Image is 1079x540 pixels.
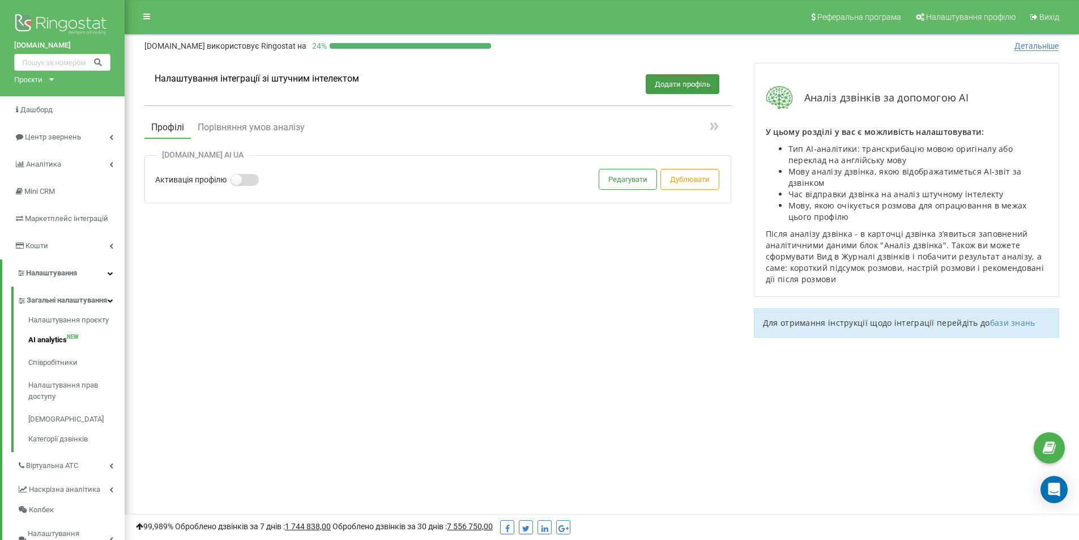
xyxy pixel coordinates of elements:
h1: Налаштування інтеграції зі штучним інтелектом [155,73,359,84]
span: Детальніше [1014,41,1059,51]
span: Налаштування профілю [926,12,1016,22]
li: Мову аналізу дзвінка, якою відображатиметься AI-звіт за дзвінком [788,166,1047,189]
button: Дублювати [661,169,719,189]
u: 7 556 750,00 [447,522,493,531]
div: Аналіз дзвінків за допомогою AI [766,86,1047,109]
button: Редагувати [599,169,656,189]
button: Додати профіль [646,74,719,94]
span: Віртуальна АТС [26,460,78,471]
a: Налаштування проєкту [28,314,125,329]
a: Налаштування прав доступу [28,374,125,408]
div: Open Intercom Messenger [1040,476,1068,503]
span: Mini CRM [24,187,55,195]
a: бази знань [990,317,1035,328]
span: Вихід [1039,12,1059,22]
span: використовує Ringostat на [207,41,306,50]
li: Тип AI-аналітики: транскрибацію мовою оригіналу або переклад на англійську мову [788,143,1047,166]
p: 24 % [306,40,330,52]
a: Загальні налаштування [17,287,125,311]
span: 99,989% [136,522,173,531]
button: Порівняння умов аналізу [191,117,312,138]
p: У цьому розділі у вас є можливість налаштовувати: [766,126,1047,138]
a: [DEMOGRAPHIC_DATA] [28,408,125,431]
span: Маркетплейс інтеграцій [25,214,108,223]
span: Кошти [25,241,48,250]
span: Реферальна програма [817,12,901,22]
a: Наскрізна аналітика [17,476,125,500]
p: Для отримання інструкції щодо інтеграції перейдіть до [763,317,1050,329]
li: Мову, якою очікується розмова для опрацювання в межах цього профілю [788,200,1047,223]
div: Проєкти [14,74,42,85]
li: Час відправки дзвінка на аналіз штучному інтелекту [788,189,1047,200]
a: Категорії дзвінків [28,431,125,445]
span: Аналiтика [26,160,61,168]
a: Налаштування [2,260,125,287]
a: Колбек [17,500,125,520]
span: Загальні налаштування [27,295,107,306]
a: AI analyticsNEW [28,329,125,351]
label: Активація профілю [155,174,227,185]
span: Центр звернень [25,133,81,141]
input: Пошук за номером [14,54,110,71]
span: Дашборд [20,105,53,114]
button: Профілі [144,117,191,139]
img: Ringostat logo [14,11,110,40]
span: Оброблено дзвінків за 30 днів : [332,522,493,531]
span: Оброблено дзвінків за 7 днів : [175,522,331,531]
span: Колбек [29,504,54,516]
a: Співробітники [28,351,125,374]
span: Налаштування [26,269,77,277]
span: Наскрізна аналітика [29,484,100,495]
u: 1 744 838,00 [285,522,331,531]
p: [DOMAIN_NAME] [144,40,306,52]
a: [DOMAIN_NAME] [14,40,110,51]
a: Віртуальна АТС [17,452,125,476]
div: [DOMAIN_NAME] AI UA [156,150,249,160]
p: Після аналізу дзвінка - в карточці дзвінка зʼявиться заповнений аналітичними даними блок "Аналіз ... [766,228,1047,285]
